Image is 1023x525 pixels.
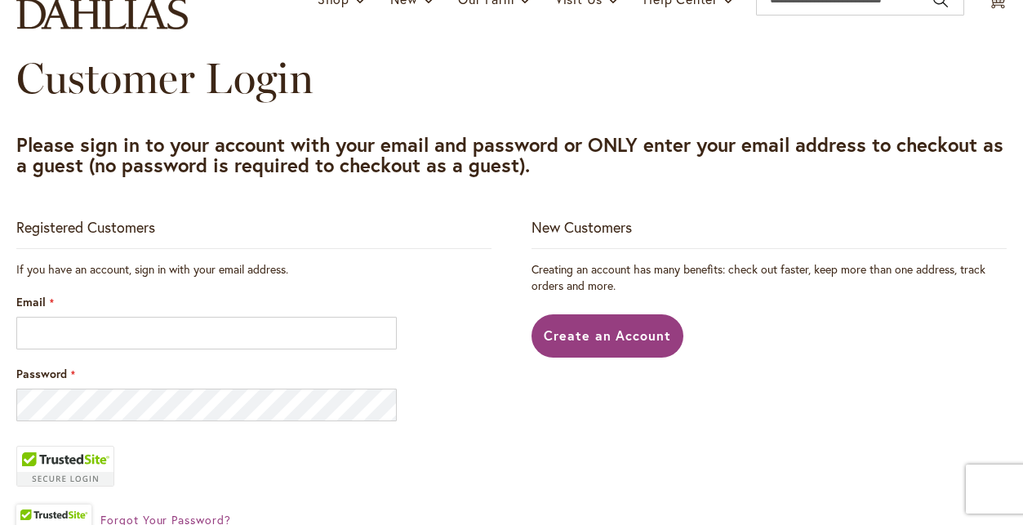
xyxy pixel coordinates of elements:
[16,446,114,487] div: TrustedSite Certified
[16,294,46,309] span: Email
[532,314,684,358] a: Create an Account
[16,52,314,104] span: Customer Login
[532,261,1007,294] p: Creating an account has many benefits: check out faster, keep more than one address, track orders...
[544,327,672,344] span: Create an Account
[532,217,632,237] strong: New Customers
[16,366,67,381] span: Password
[16,131,1003,178] strong: Please sign in to your account with your email and password or ONLY enter your email address to c...
[12,467,58,513] iframe: Launch Accessibility Center
[16,217,155,237] strong: Registered Customers
[16,261,491,278] div: If you have an account, sign in with your email address.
